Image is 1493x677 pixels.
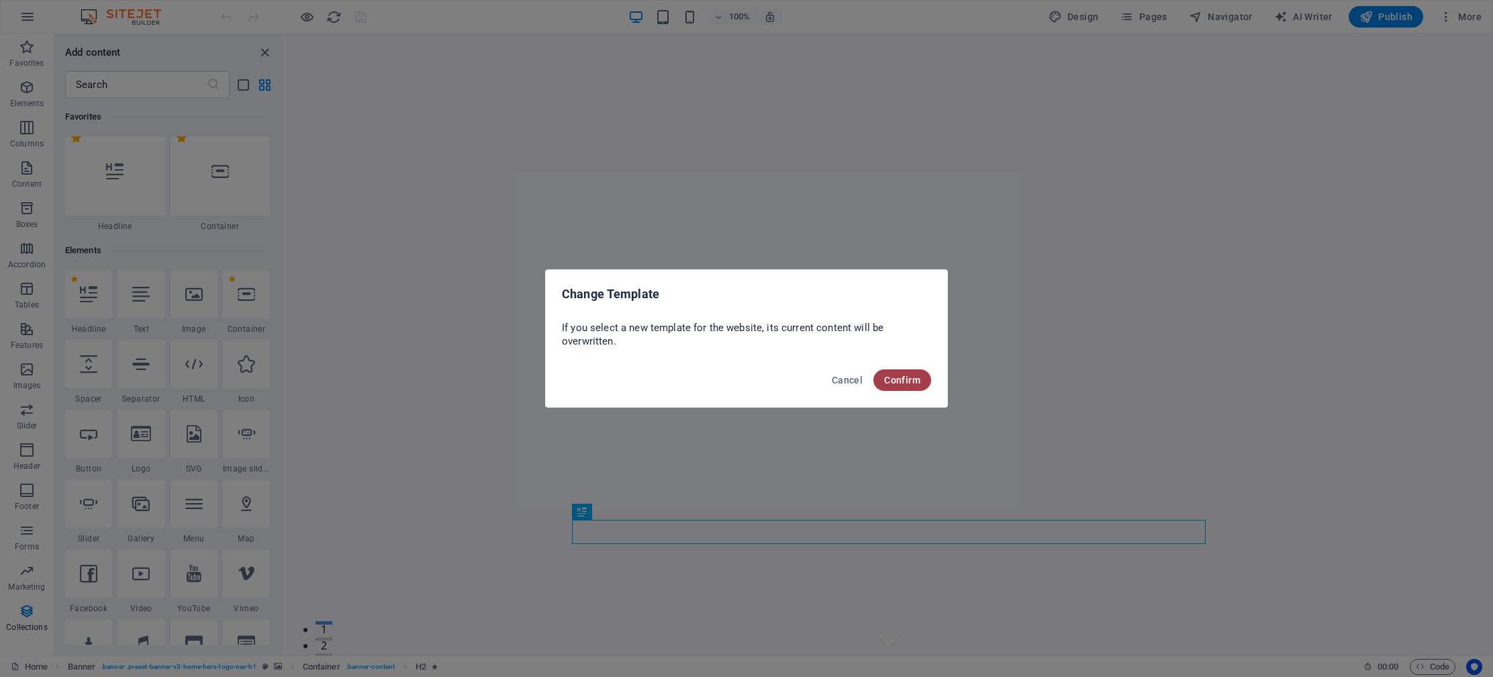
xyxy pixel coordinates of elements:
[832,375,863,386] span: Cancel
[884,375,920,386] span: Confirm
[31,620,48,623] button: 3
[31,588,48,591] button: 1
[562,321,931,348] p: If you select a new template for the website, its current content will be overwritten.
[562,286,931,302] h2: Change Template
[873,369,931,391] button: Confirm
[31,604,48,607] button: 2
[826,369,868,391] button: Cancel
